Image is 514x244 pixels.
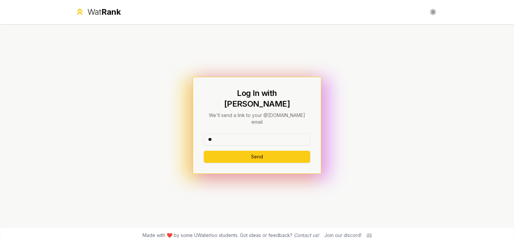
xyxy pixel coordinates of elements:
[204,151,310,163] button: Send
[87,7,121,17] div: Wat
[101,7,121,17] span: Rank
[75,7,121,17] a: WatRank
[204,88,310,109] h1: Log In with [PERSON_NAME]
[143,232,319,239] span: Made with ❤️ by some UWaterloo students. Got ideas or feedback?
[294,232,319,238] a: Contact us!
[324,232,361,239] div: Join our discord!
[204,112,310,125] p: We'll send a link to your @[DOMAIN_NAME] email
